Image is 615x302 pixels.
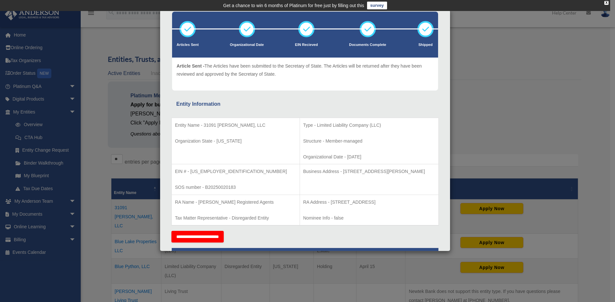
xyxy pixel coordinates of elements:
[177,42,199,48] p: Articles Sent
[172,248,439,264] th: Tax Information
[303,167,435,176] p: Business Address - [STREET_ADDRESS][PERSON_NAME]
[175,214,296,222] p: Tax Matter Representative - Disregarded Entity
[176,100,434,109] div: Entity Information
[175,183,296,191] p: SOS number - B20250020183
[604,1,609,5] div: close
[223,2,364,9] div: Get a chance to win 6 months of Platinum for free just by filling out this
[230,42,264,48] p: Organizational Date
[303,153,435,161] p: Organizational Date - [DATE]
[303,198,435,206] p: RA Address - [STREET_ADDRESS]
[303,137,435,145] p: Structure - Member-managed
[349,42,386,48] p: Documents Complete
[177,62,434,78] p: The Articles have been submitted to the Secretary of State. The Articles will be returned after t...
[175,137,296,145] p: Organization State - [US_STATE]
[175,167,296,176] p: EIN # - [US_EMPLOYER_IDENTIFICATION_NUMBER]
[177,63,204,69] span: Article Sent -
[175,198,296,206] p: RA Name - [PERSON_NAME] Registered Agents
[367,2,387,9] a: survey
[417,42,434,48] p: Shipped
[303,214,435,222] p: Nominee Info - false
[295,42,318,48] p: EIN Recieved
[175,121,296,129] p: Entity Name - 31091 [PERSON_NAME], LLC
[303,121,435,129] p: Type - Limited Liability Company (LLC)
